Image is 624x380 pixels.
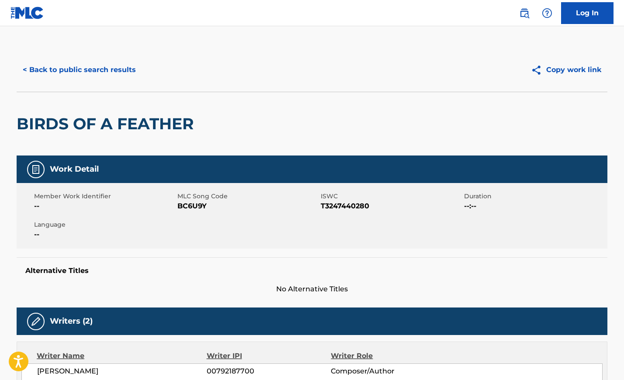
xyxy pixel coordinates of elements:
[321,201,462,211] span: T3247440280
[464,192,605,201] span: Duration
[31,164,41,175] img: Work Detail
[542,8,552,18] img: help
[531,65,546,76] img: Copy work link
[37,366,207,377] span: [PERSON_NAME]
[25,266,599,275] h5: Alternative Titles
[525,59,607,81] button: Copy work link
[321,192,462,201] span: ISWC
[519,8,530,18] img: search
[331,351,444,361] div: Writer Role
[538,4,556,22] div: Help
[31,316,41,327] img: Writers
[50,164,99,174] h5: Work Detail
[516,4,533,22] a: Public Search
[17,284,607,294] span: No Alternative Titles
[34,229,175,240] span: --
[207,366,331,377] span: 00792187700
[464,201,605,211] span: --:--
[34,201,175,211] span: --
[10,7,44,19] img: MLC Logo
[177,201,319,211] span: BC6U9Y
[331,366,444,377] span: Composer/Author
[37,351,207,361] div: Writer Name
[207,351,331,361] div: Writer IPI
[600,248,624,318] iframe: Resource Center
[17,114,198,134] h2: BIRDS OF A FEATHER
[34,192,175,201] span: Member Work Identifier
[177,192,319,201] span: MLC Song Code
[50,316,93,326] h5: Writers (2)
[561,2,614,24] a: Log In
[34,220,175,229] span: Language
[17,59,142,81] button: < Back to public search results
